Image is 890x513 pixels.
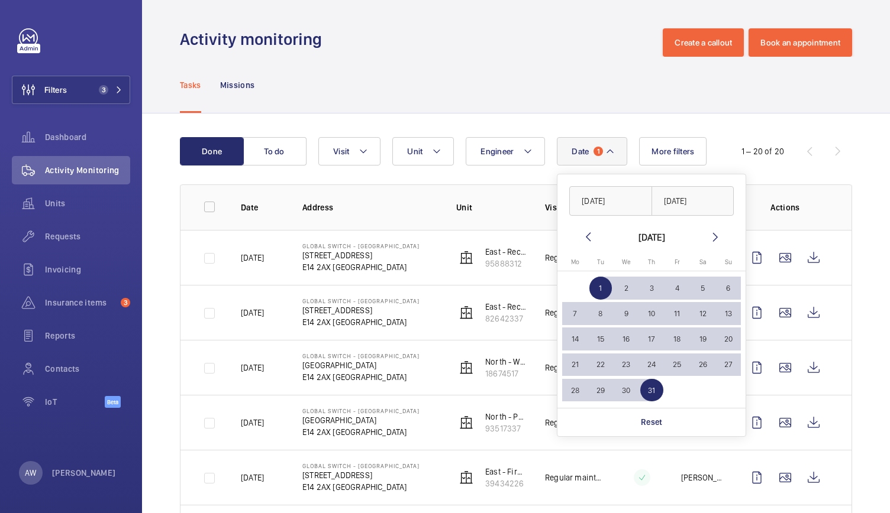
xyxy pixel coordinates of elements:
[459,415,473,430] img: elevator.svg
[485,478,526,489] p: 39434226
[333,147,349,156] span: Visit
[545,362,603,374] p: Regular maintenance
[485,423,526,434] p: 93517337
[640,302,663,325] span: 10
[45,164,130,176] span: Activity Monitoring
[45,264,130,275] span: Invoicing
[665,352,690,377] button: July 25, 2025
[690,326,715,352] button: July 19, 2025
[45,131,130,143] span: Dashboard
[614,352,639,377] button: July 23, 2025
[639,326,665,352] button: July 17, 2025
[241,472,264,483] p: [DATE]
[743,202,828,213] p: Actions
[318,137,380,165] button: Visit
[665,301,690,326] button: July 11, 2025
[562,326,588,352] button: July 14, 2025
[25,467,36,479] p: AW
[302,469,420,481] p: [STREET_ADDRESS]
[690,352,715,377] button: July 26, 2025
[45,330,130,342] span: Reports
[466,137,545,165] button: Engineer
[302,462,420,469] p: Global Switch - [GEOGRAPHIC_DATA]
[589,353,612,376] span: 22
[180,79,201,91] p: Tasks
[715,275,741,301] button: July 6, 2025
[589,277,612,300] span: 1
[691,277,714,300] span: 5
[45,197,130,209] span: Units
[652,186,734,216] input: DD/MM/YYYY
[302,242,420,249] p: Global Switch - [GEOGRAPHIC_DATA]
[588,326,613,352] button: July 15, 2025
[639,275,665,301] button: July 3, 2025
[562,378,588,403] button: July 28, 2025
[666,327,689,350] span: 18
[614,378,639,403] button: July 30, 2025
[615,353,638,376] span: 23
[45,396,105,408] span: IoT
[589,327,612,350] span: 15
[220,79,255,91] p: Missions
[717,302,740,325] span: 13
[302,352,420,359] p: Global Switch - [GEOGRAPHIC_DATA]
[459,361,473,375] img: elevator.svg
[302,202,437,213] p: Address
[459,470,473,485] img: elevator.svg
[302,371,420,383] p: E14 2AX [GEOGRAPHIC_DATA]
[392,137,454,165] button: Unit
[615,302,638,325] span: 9
[622,258,631,266] span: We
[615,277,638,300] span: 2
[485,313,526,324] p: 82642337
[715,301,741,326] button: July 13, 2025
[180,137,244,165] button: Done
[99,85,108,95] span: 3
[571,258,579,266] span: Mo
[614,275,639,301] button: July 2, 2025
[691,302,714,325] span: 12
[588,352,613,377] button: July 22, 2025
[749,28,852,57] button: Book an appointment
[563,379,586,402] span: 28
[641,416,663,428] p: Reset
[691,353,714,376] span: 26
[589,302,612,325] span: 8
[121,298,130,307] span: 3
[302,407,420,414] p: Global Switch - [GEOGRAPHIC_DATA]
[588,275,613,301] button: July 1, 2025
[241,362,264,374] p: [DATE]
[562,352,588,377] button: July 21, 2025
[485,301,526,313] p: East - Reception passanger 2
[485,356,526,368] p: North - West goods
[666,277,689,300] span: 4
[52,467,116,479] p: [PERSON_NAME]
[615,327,638,350] span: 16
[563,327,586,350] span: 14
[44,84,67,96] span: Filters
[562,301,588,326] button: July 7, 2025
[563,353,586,376] span: 21
[666,353,689,376] span: 25
[681,472,724,483] p: [PERSON_NAME]
[302,261,420,273] p: E14 2AX [GEOGRAPHIC_DATA]
[691,327,714,350] span: 19
[407,147,423,156] span: Unit
[588,378,613,403] button: July 29, 2025
[241,202,283,213] p: Date
[302,297,420,304] p: Global Switch - [GEOGRAPHIC_DATA]
[485,246,526,258] p: East - Reception Passanger 1
[715,352,741,377] button: July 27, 2025
[639,301,665,326] button: July 10, 2025
[588,301,613,326] button: July 8, 2025
[640,353,663,376] span: 24
[675,258,680,266] span: Fr
[302,426,420,438] p: E14 2AX [GEOGRAPHIC_DATA]
[557,137,627,165] button: Date1
[652,147,694,156] span: More filters
[597,258,604,266] span: Tu
[545,307,603,319] p: Regular maintenance
[717,327,740,350] span: 20
[45,297,116,309] span: Insurance items
[241,252,264,264] p: [DATE]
